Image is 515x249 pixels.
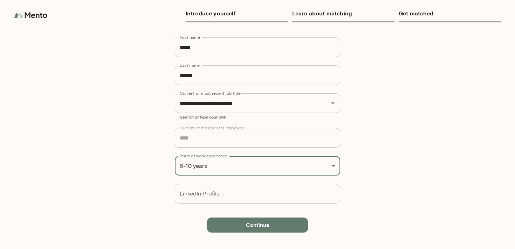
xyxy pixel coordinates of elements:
[180,62,200,68] label: Last name
[292,8,394,18] h6: Learn about matching
[180,153,228,159] label: Years of work experience
[180,125,243,131] label: Current or most recent employer
[328,98,338,108] button: Open
[399,8,501,18] h6: Get matched
[14,8,49,22] img: logo
[180,34,200,40] label: First name
[180,90,240,96] label: Current or most recent job title
[207,218,308,232] button: Continue
[186,8,288,18] h6: Introduce yourself
[180,114,335,120] p: Search or type your own
[175,156,340,176] div: 6-10 years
